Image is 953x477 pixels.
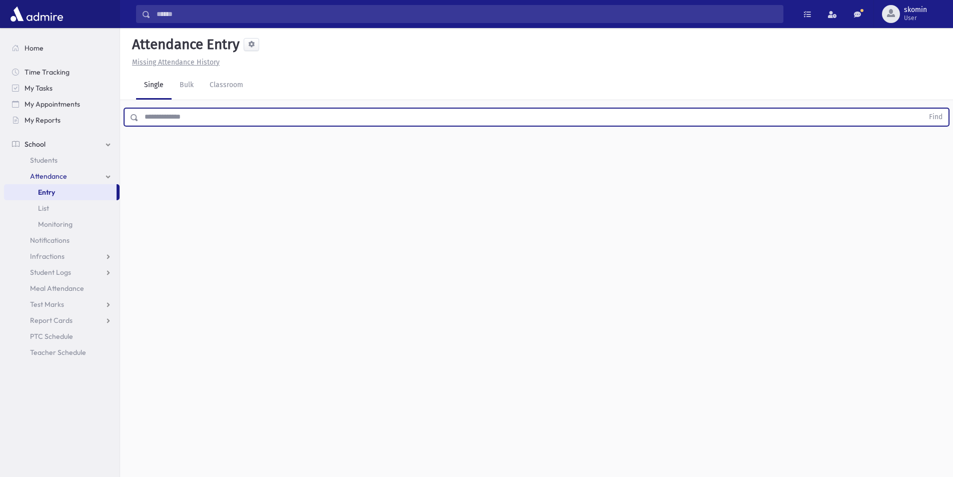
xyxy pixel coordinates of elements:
span: Time Tracking [25,68,70,77]
a: My Tasks [4,80,120,96]
button: Find [923,109,948,126]
a: Time Tracking [4,64,120,80]
span: Teacher Schedule [30,348,86,357]
u: Missing Attendance History [132,58,220,67]
a: Meal Attendance [4,280,120,296]
span: Entry [38,188,55,197]
span: Students [30,156,58,165]
h5: Attendance Entry [128,36,240,53]
span: List [38,204,49,213]
a: My Reports [4,112,120,128]
a: Infractions [4,248,120,264]
a: Teacher Schedule [4,344,120,360]
span: Monitoring [38,220,73,229]
span: My Reports [25,116,61,125]
img: AdmirePro [8,4,66,24]
a: School [4,136,120,152]
a: My Appointments [4,96,120,112]
span: Notifications [30,236,70,245]
a: PTC Schedule [4,328,120,344]
input: Search [151,5,783,23]
span: Meal Attendance [30,284,84,293]
a: Student Logs [4,264,120,280]
span: Student Logs [30,268,71,277]
span: Report Cards [30,316,73,325]
span: User [904,14,927,22]
span: Home [25,44,44,53]
a: Home [4,40,120,56]
span: Test Marks [30,300,64,309]
a: Test Marks [4,296,120,312]
span: PTC Schedule [30,332,73,341]
a: Notifications [4,232,120,248]
a: Single [136,72,172,100]
a: Classroom [202,72,251,100]
a: Report Cards [4,312,120,328]
a: Entry [4,184,117,200]
span: School [25,140,46,149]
a: Bulk [172,72,202,100]
span: My Appointments [25,100,80,109]
a: Attendance [4,168,120,184]
span: skomin [904,6,927,14]
span: Attendance [30,172,67,181]
a: Students [4,152,120,168]
span: Infractions [30,252,65,261]
a: Missing Attendance History [128,58,220,67]
a: List [4,200,120,216]
span: My Tasks [25,84,53,93]
a: Monitoring [4,216,120,232]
